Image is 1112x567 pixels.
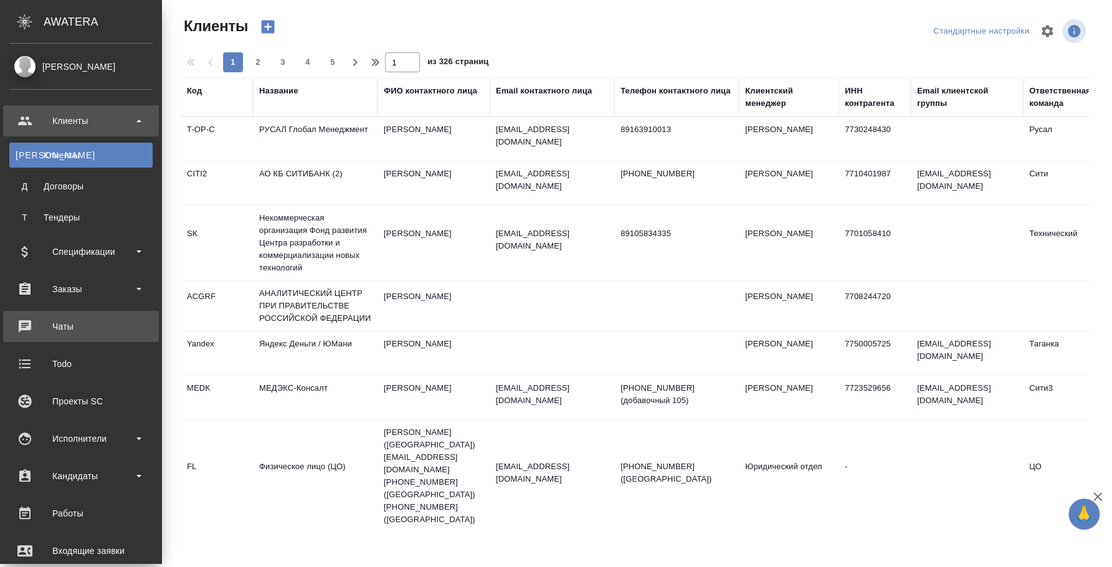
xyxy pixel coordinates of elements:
[248,52,268,72] button: 2
[745,85,832,110] div: Клиентский менеджер
[496,460,608,485] p: [EMAIL_ADDRESS][DOMAIN_NAME]
[839,221,911,265] td: 7701058410
[378,420,490,532] td: [PERSON_NAME] ([GEOGRAPHIC_DATA]) [EMAIL_ADDRESS][DOMAIN_NAME] [PHONE_NUMBER] ([GEOGRAPHIC_DATA])...
[9,467,153,485] div: Кандидаты
[9,504,153,523] div: Работы
[259,85,298,97] div: Название
[1062,19,1088,43] span: Посмотреть информацию
[16,149,146,161] div: Клиенты
[253,206,378,280] td: Некоммерческая организация Фонд развития Центра разработки и коммерциализации новых технологий
[9,429,153,448] div: Исполнители
[323,56,343,69] span: 5
[3,311,159,342] a: Чаты
[187,85,202,97] div: Код
[253,331,378,375] td: Яндекс Деньги / ЮМани
[323,52,343,72] button: 5
[273,56,293,69] span: 3
[181,331,253,375] td: Yandex
[839,454,911,498] td: -
[378,284,490,328] td: [PERSON_NAME]
[378,117,490,161] td: [PERSON_NAME]
[839,284,911,328] td: 7708244720
[378,221,490,265] td: [PERSON_NAME]
[9,60,153,74] div: [PERSON_NAME]
[253,16,283,37] button: Создать
[839,117,911,161] td: 7730248430
[845,85,905,110] div: ИНН контрагента
[930,22,1032,41] div: split button
[496,382,608,407] p: [EMAIL_ADDRESS][DOMAIN_NAME]
[253,376,378,419] td: МЕДЭКС-Консалт
[253,161,378,205] td: АО КБ СИТИБАНК (2)
[9,143,153,168] a: [PERSON_NAME]Клиенты
[739,221,839,265] td: [PERSON_NAME]
[496,227,608,252] p: [EMAIL_ADDRESS][DOMAIN_NAME]
[181,161,253,205] td: CITI2
[9,280,153,298] div: Заказы
[378,161,490,205] td: [PERSON_NAME]
[181,117,253,161] td: T-OP-C
[1073,501,1095,527] span: 🙏
[44,9,162,34] div: AWATERA
[9,174,153,199] a: ДДоговоры
[427,54,488,72] span: из 326 страниц
[1068,498,1100,530] button: 🙏
[9,392,153,411] div: Проекты SC
[248,56,268,69] span: 2
[378,331,490,375] td: [PERSON_NAME]
[16,211,146,224] div: Тендеры
[253,281,378,331] td: АНАЛИТИЧЕСКИЙ ЦЕНТР ПРИ ПРАВИТЕЛЬСТВЕ РОССИЙСКОЙ ФЕДЕРАЦИИ
[16,180,146,193] div: Договоры
[1032,16,1062,46] span: Настроить таблицу
[384,85,477,97] div: ФИО контактного лица
[620,85,731,97] div: Телефон контактного лица
[3,348,159,379] a: Todo
[3,535,159,566] a: Входящие заявки
[298,52,318,72] button: 4
[181,454,253,498] td: FL
[253,454,378,498] td: Физическое лицо (ЦО)
[739,454,839,498] td: Юридический отдел
[620,227,733,240] p: 89105834335
[298,56,318,69] span: 4
[739,117,839,161] td: [PERSON_NAME]
[9,317,153,336] div: Чаты
[181,376,253,419] td: MEDK
[9,205,153,230] a: ТТендеры
[181,16,248,36] span: Клиенты
[739,376,839,419] td: [PERSON_NAME]
[9,541,153,560] div: Входящие заявки
[911,376,1023,419] td: [EMAIL_ADDRESS][DOMAIN_NAME]
[496,123,608,148] p: [EMAIL_ADDRESS][DOMAIN_NAME]
[739,331,839,375] td: [PERSON_NAME]
[911,161,1023,205] td: [EMAIL_ADDRESS][DOMAIN_NAME]
[739,284,839,328] td: [PERSON_NAME]
[181,284,253,328] td: ACGRF
[911,331,1023,375] td: [EMAIL_ADDRESS][DOMAIN_NAME]
[839,161,911,205] td: 7710401987
[620,168,733,180] p: [PHONE_NUMBER]
[739,161,839,205] td: [PERSON_NAME]
[620,460,733,485] p: [PHONE_NUMBER] ([GEOGRAPHIC_DATA])
[181,221,253,265] td: SK
[839,331,911,375] td: 7750005725
[3,498,159,529] a: Работы
[273,52,293,72] button: 3
[3,386,159,417] a: Проекты SC
[9,242,153,261] div: Спецификации
[496,85,592,97] div: Email контактного лица
[620,123,733,136] p: 89163910013
[378,376,490,419] td: [PERSON_NAME]
[9,355,153,373] div: Todo
[917,85,1017,110] div: Email клиентской группы
[839,376,911,419] td: 7723529656
[496,168,608,193] p: [EMAIL_ADDRESS][DOMAIN_NAME]
[620,382,733,407] p: [PHONE_NUMBER] (добавочный 105)
[253,117,378,161] td: РУСАЛ Глобал Менеджмент
[9,112,153,130] div: Клиенты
